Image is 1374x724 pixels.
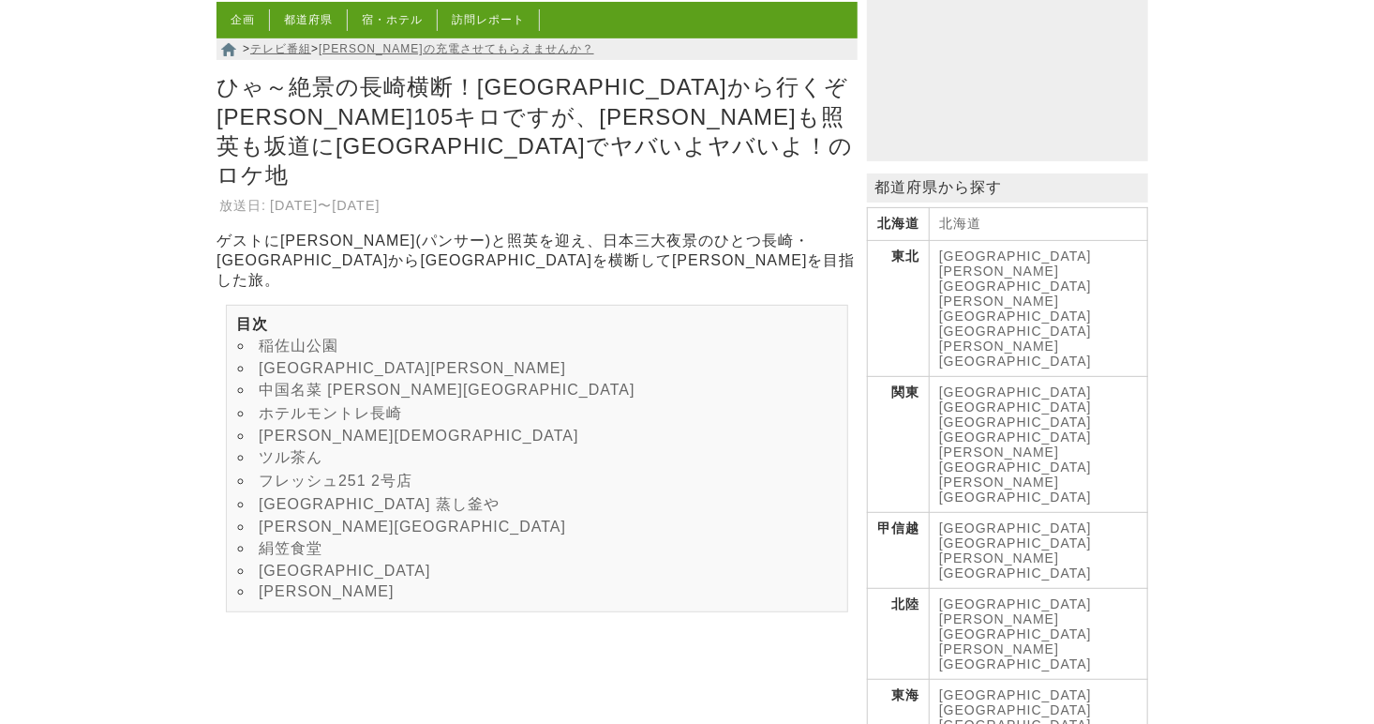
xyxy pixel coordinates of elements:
[269,196,381,216] td: [DATE]〜[DATE]
[939,324,1092,339] a: [GEOGRAPHIC_DATA]
[868,377,930,513] th: 関東
[939,702,1092,717] a: [GEOGRAPHIC_DATA]
[259,449,322,465] a: ツル茶ん
[362,13,423,26] a: 宿・ホテル
[868,513,930,589] th: 甲信越
[259,382,635,398] a: 中国名菜 [PERSON_NAME][GEOGRAPHIC_DATA]
[452,13,525,26] a: 訪問レポート
[868,208,930,241] th: 北海道
[319,42,594,55] a: [PERSON_NAME]の充電させてもらえませんか？
[259,360,566,376] a: [GEOGRAPHIC_DATA][PERSON_NAME]
[939,475,1059,490] a: [PERSON_NAME]
[231,13,255,26] a: 企画
[939,520,1092,535] a: [GEOGRAPHIC_DATA]
[939,535,1092,551] a: [GEOGRAPHIC_DATA]
[939,385,1092,400] a: [GEOGRAPHIC_DATA]
[217,232,858,291] p: ゲストに[PERSON_NAME](パンサー)と照英を迎え、日本三大夜景のひとつ長崎・[GEOGRAPHIC_DATA]から[GEOGRAPHIC_DATA]を横断して[PERSON_NAME]...
[259,519,566,535] a: [PERSON_NAME][GEOGRAPHIC_DATA]
[259,496,500,512] a: [GEOGRAPHIC_DATA] 蒸し釜や
[939,611,1092,641] a: [PERSON_NAME][GEOGRAPHIC_DATA]
[939,430,1092,445] a: [GEOGRAPHIC_DATA]
[284,13,333,26] a: 都道府県
[867,173,1148,203] p: 都道府県から探す
[939,641,1092,671] a: [PERSON_NAME][GEOGRAPHIC_DATA]
[939,339,1092,369] a: [PERSON_NAME][GEOGRAPHIC_DATA]
[868,241,930,377] th: 東北
[939,294,1092,324] a: [PERSON_NAME][GEOGRAPHIC_DATA]
[217,38,858,60] nav: > >
[939,415,1092,430] a: [GEOGRAPHIC_DATA]
[259,540,322,556] a: 絹笠食堂
[217,68,858,194] h1: ひゃ～絶景の長崎横断！[GEOGRAPHIC_DATA]から行くぞ[PERSON_NAME]105キロですが、[PERSON_NAME]も照英も坂道に[GEOGRAPHIC_DATA]でヤバいよ...
[939,216,981,231] a: 北海道
[939,551,1092,581] a: [PERSON_NAME][GEOGRAPHIC_DATA]
[939,490,1092,505] a: [GEOGRAPHIC_DATA]
[939,249,1092,264] a: [GEOGRAPHIC_DATA]
[259,473,412,489] a: フレッシュ251 2号店
[250,42,311,55] a: テレビ番組
[259,583,395,599] a: [PERSON_NAME]
[259,338,338,354] a: 稲佐山公園
[259,405,402,421] a: ホテルモントレ長崎
[868,589,930,680] th: 北陸
[939,687,1092,702] a: [GEOGRAPHIC_DATA]
[218,196,267,216] th: 放送日:
[939,264,1092,294] a: [PERSON_NAME][GEOGRAPHIC_DATA]
[259,428,579,444] a: [PERSON_NAME][DEMOGRAPHIC_DATA]
[939,445,1092,475] a: [PERSON_NAME][GEOGRAPHIC_DATA]
[939,400,1092,415] a: [GEOGRAPHIC_DATA]
[259,563,431,579] a: [GEOGRAPHIC_DATA]
[939,596,1092,611] a: [GEOGRAPHIC_DATA]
